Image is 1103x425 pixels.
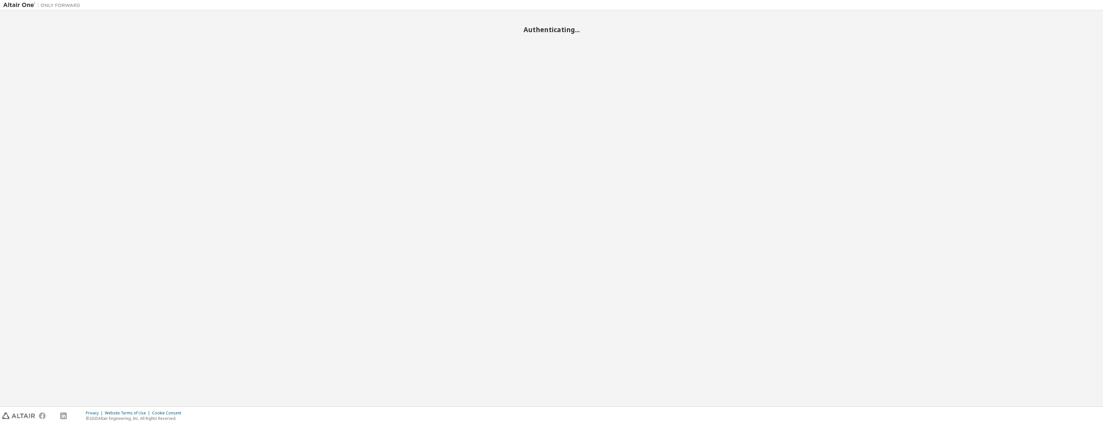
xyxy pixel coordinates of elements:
[152,411,185,416] div: Cookie Consent
[2,412,35,419] img: altair_logo.svg
[3,2,84,8] img: Altair One
[105,411,152,416] div: Website Terms of Use
[86,416,185,421] p: © 2025 Altair Engineering, Inc. All Rights Reserved.
[60,412,67,419] img: linkedin.svg
[39,412,46,419] img: facebook.svg
[86,411,105,416] div: Privacy
[3,25,1100,34] h2: Authenticating...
